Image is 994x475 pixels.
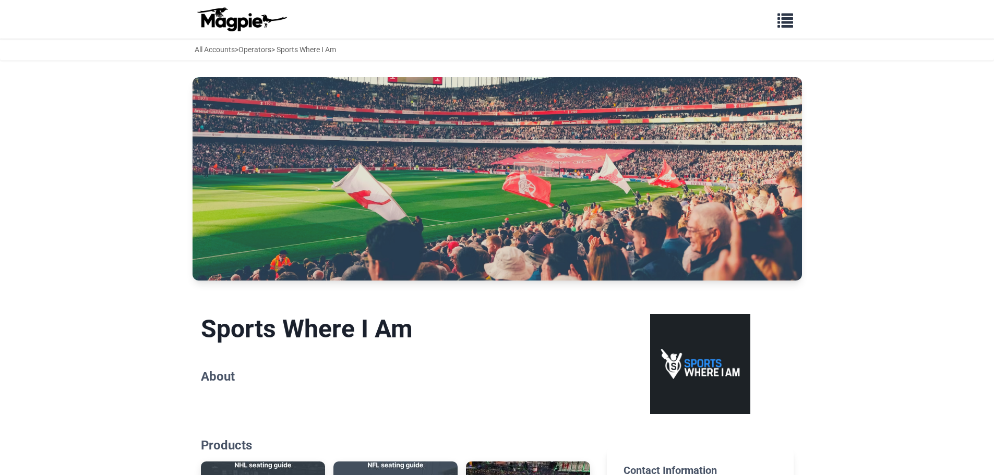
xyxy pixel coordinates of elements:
h2: About [201,369,591,384]
h2: Products [201,438,591,453]
a: Operators [238,45,271,54]
div: > > Sports Where I Am [195,44,336,55]
img: logo-ab69f6fb50320c5b225c76a69d11143b.png [195,7,289,32]
img: Sports Where I Am banner [193,77,802,281]
a: All Accounts [195,45,235,54]
h1: Sports Where I Am [201,314,591,344]
img: Sports Where I Am logo [650,314,750,414]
